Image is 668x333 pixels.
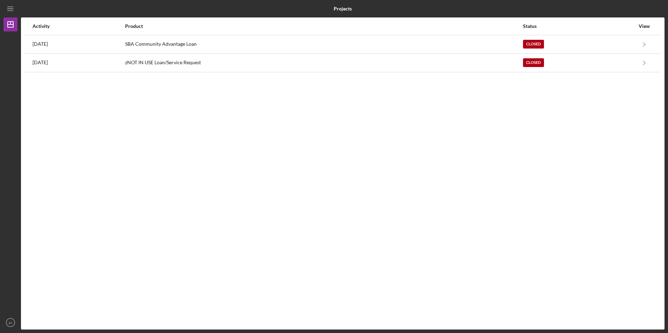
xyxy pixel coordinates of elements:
[32,23,124,29] div: Activity
[125,23,522,29] div: Product
[32,60,48,65] time: 2022-05-19 21:43
[125,54,522,72] div: zNOT IN USE Loan/Service Request
[125,36,522,53] div: SBA Community Advantage Loan
[523,58,544,67] div: Closed
[32,41,48,47] time: 2023-01-21 16:25
[523,40,544,49] div: Closed
[8,321,12,325] text: jm
[636,23,653,29] div: View
[3,316,17,330] button: jm
[523,23,635,29] div: Status
[334,6,352,12] b: Projects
